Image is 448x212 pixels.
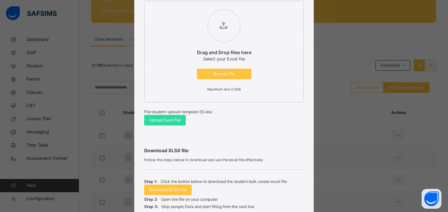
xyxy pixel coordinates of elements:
[161,196,218,202] p: Open the file on your computer
[144,204,158,210] span: Step 3:
[197,49,251,56] p: Drag and Drop files here
[144,179,157,185] span: Step 1:
[144,157,304,163] span: Follow the steps below to download and use the excel file effectively
[207,87,241,91] small: Maximum size 2.5mb
[161,179,287,185] p: Click the button below to download the student bulk create excel file
[144,109,304,115] p: File: student-upload-template (5).xlsx
[161,204,254,210] p: Skip sample Data and start filling from the next line
[203,56,245,61] span: Select your Excel file
[149,117,181,123] span: Upload Excel File
[422,189,441,209] button: Open asap
[144,147,304,154] span: Download XLSX file
[149,187,187,193] span: Download XLSX File
[202,71,246,77] span: Browse file
[144,196,158,202] span: Step 2:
